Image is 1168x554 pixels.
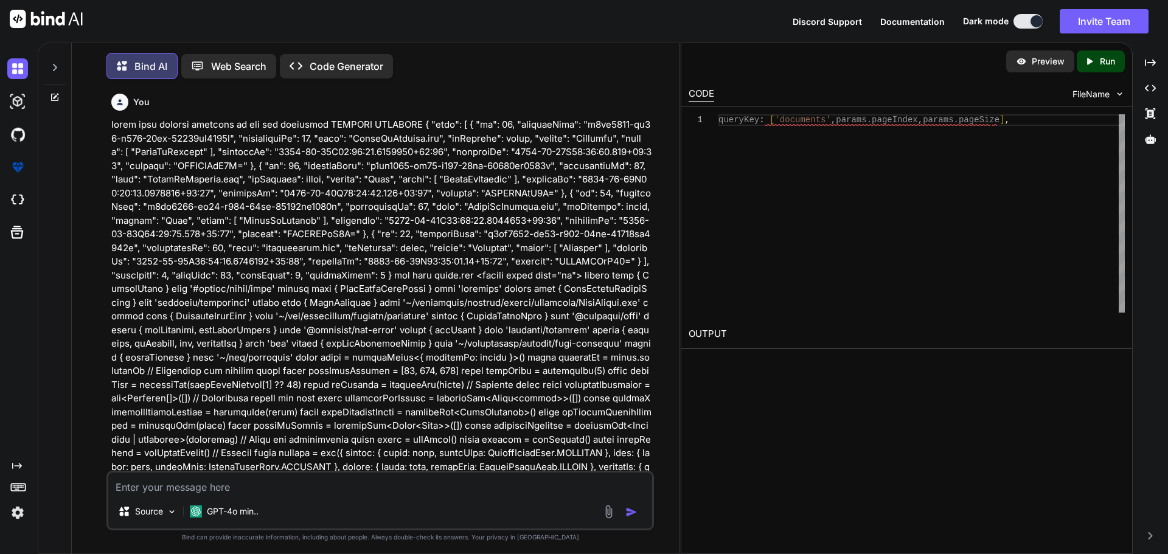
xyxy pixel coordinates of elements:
span: , [917,115,922,125]
img: cloudideIcon [7,190,28,210]
span: , [1004,115,1009,125]
img: attachment [602,505,616,519]
button: Discord Support [793,15,862,28]
p: Web Search [211,59,266,74]
p: Bind AI [134,59,167,74]
p: Preview [1032,55,1065,68]
img: settings [7,502,28,523]
img: githubDark [7,124,28,145]
img: Bind AI [10,10,83,28]
img: icon [625,506,638,518]
span: [ [770,115,774,125]
img: darkChat [7,58,28,79]
p: Source [135,505,163,518]
p: GPT-4o min.. [207,505,259,518]
span: ] [999,115,1004,125]
img: Pick Models [167,507,177,517]
span: . [953,115,958,125]
span: . [866,115,871,125]
p: Run [1100,55,1115,68]
button: Invite Team [1060,9,1149,33]
span: , [831,115,836,125]
button: Documentation [880,15,945,28]
span: Dark mode [963,15,1009,27]
span: Discord Support [793,16,862,27]
img: darkAi-studio [7,91,28,112]
div: CODE [689,87,714,102]
p: Bind can provide inaccurate information, including about people. Always double-check its answers.... [106,533,654,542]
span: 'documents' [774,115,830,125]
h2: OUTPUT [681,320,1132,348]
h6: You [133,96,150,108]
img: preview [1016,56,1027,67]
span: queryKey [718,115,759,125]
img: GPT-4o mini [190,505,202,518]
p: Code Generator [310,59,383,74]
span: pageIndex [872,115,918,125]
img: chevron down [1114,89,1125,99]
span: FileName [1072,88,1110,100]
span: params [923,115,953,125]
img: premium [7,157,28,178]
span: : [759,115,764,125]
span: Documentation [880,16,945,27]
span: params [836,115,866,125]
span: pageSize [959,115,999,125]
div: 1 [689,114,703,126]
